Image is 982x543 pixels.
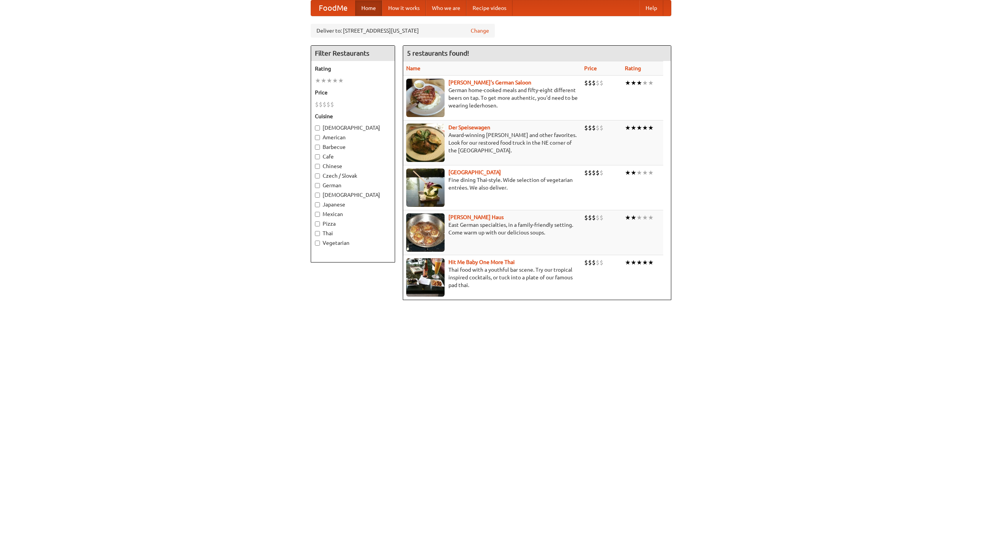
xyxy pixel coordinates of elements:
li: $ [596,168,600,177]
img: esthers.jpg [406,79,445,117]
li: $ [596,258,600,267]
h5: Rating [315,65,391,73]
li: ★ [631,124,636,132]
li: ★ [321,76,326,85]
a: [GEOGRAPHIC_DATA] [448,169,501,175]
li: ★ [648,79,654,87]
li: ★ [631,213,636,222]
li: ★ [642,213,648,222]
li: $ [596,124,600,132]
a: Change [471,27,489,35]
a: Rating [625,65,641,71]
label: [DEMOGRAPHIC_DATA] [315,191,391,199]
li: $ [592,124,596,132]
img: babythai.jpg [406,258,445,297]
a: Der Speisewagen [448,124,490,130]
li: $ [596,79,600,87]
li: $ [584,79,588,87]
label: Pizza [315,220,391,228]
li: ★ [648,168,654,177]
label: Vegetarian [315,239,391,247]
label: German [315,182,391,189]
img: speisewagen.jpg [406,124,445,162]
a: Who we are [426,0,466,16]
li: $ [330,100,334,109]
li: ★ [332,76,338,85]
label: Chinese [315,162,391,170]
input: [DEMOGRAPHIC_DATA] [315,125,320,130]
label: Barbecue [315,143,391,151]
li: ★ [642,258,648,267]
li: ★ [625,79,631,87]
label: Czech / Slovak [315,172,391,180]
li: $ [600,79,603,87]
li: ★ [636,213,642,222]
li: ★ [625,213,631,222]
li: ★ [648,124,654,132]
input: Vegetarian [315,241,320,246]
li: ★ [625,168,631,177]
li: ★ [338,76,344,85]
a: Name [406,65,420,71]
a: FoodMe [311,0,355,16]
input: Pizza [315,221,320,226]
li: ★ [631,168,636,177]
li: $ [588,124,592,132]
li: $ [584,258,588,267]
li: ★ [636,168,642,177]
li: $ [600,168,603,177]
input: Japanese [315,202,320,207]
input: Mexican [315,212,320,217]
p: Thai food with a youthful bar scene. Try our tropical inspired cocktails, or tuck into a plate of... [406,266,578,289]
label: Mexican [315,210,391,218]
li: $ [592,79,596,87]
li: ★ [648,213,654,222]
input: American [315,135,320,140]
li: $ [600,124,603,132]
h5: Price [315,89,391,96]
li: ★ [636,258,642,267]
h4: Filter Restaurants [311,46,395,61]
li: $ [592,213,596,222]
li: $ [584,124,588,132]
label: American [315,134,391,141]
label: Japanese [315,201,391,208]
b: Hit Me Baby One More Thai [448,259,515,265]
li: ★ [648,258,654,267]
li: ★ [625,124,631,132]
input: Cafe [315,154,320,159]
a: Help [639,0,663,16]
input: German [315,183,320,188]
label: Cafe [315,153,391,160]
p: German home-cooked meals and fifty-eight different beers on tap. To get more authentic, you'd nee... [406,86,578,109]
li: $ [592,168,596,177]
input: Czech / Slovak [315,173,320,178]
li: $ [588,258,592,267]
ng-pluralize: 5 restaurants found! [407,50,469,57]
li: $ [326,100,330,109]
li: ★ [642,79,648,87]
li: $ [596,213,600,222]
li: ★ [326,76,332,85]
img: kohlhaus.jpg [406,213,445,252]
li: $ [315,100,319,109]
li: $ [600,258,603,267]
input: Barbecue [315,145,320,150]
p: East German specialties, in a family-friendly setting. Come warm up with our delicious soups. [406,221,578,236]
li: $ [600,213,603,222]
div: Deliver to: [STREET_ADDRESS][US_STATE] [311,24,495,38]
p: Award-winning [PERSON_NAME] and other favorites. Look for our restored food truck in the NE corne... [406,131,578,154]
img: satay.jpg [406,168,445,207]
label: Thai [315,229,391,237]
li: ★ [315,76,321,85]
li: ★ [631,258,636,267]
a: [PERSON_NAME]'s German Saloon [448,79,531,86]
a: [PERSON_NAME] Haus [448,214,504,220]
label: [DEMOGRAPHIC_DATA] [315,124,391,132]
li: $ [319,100,323,109]
li: $ [588,79,592,87]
